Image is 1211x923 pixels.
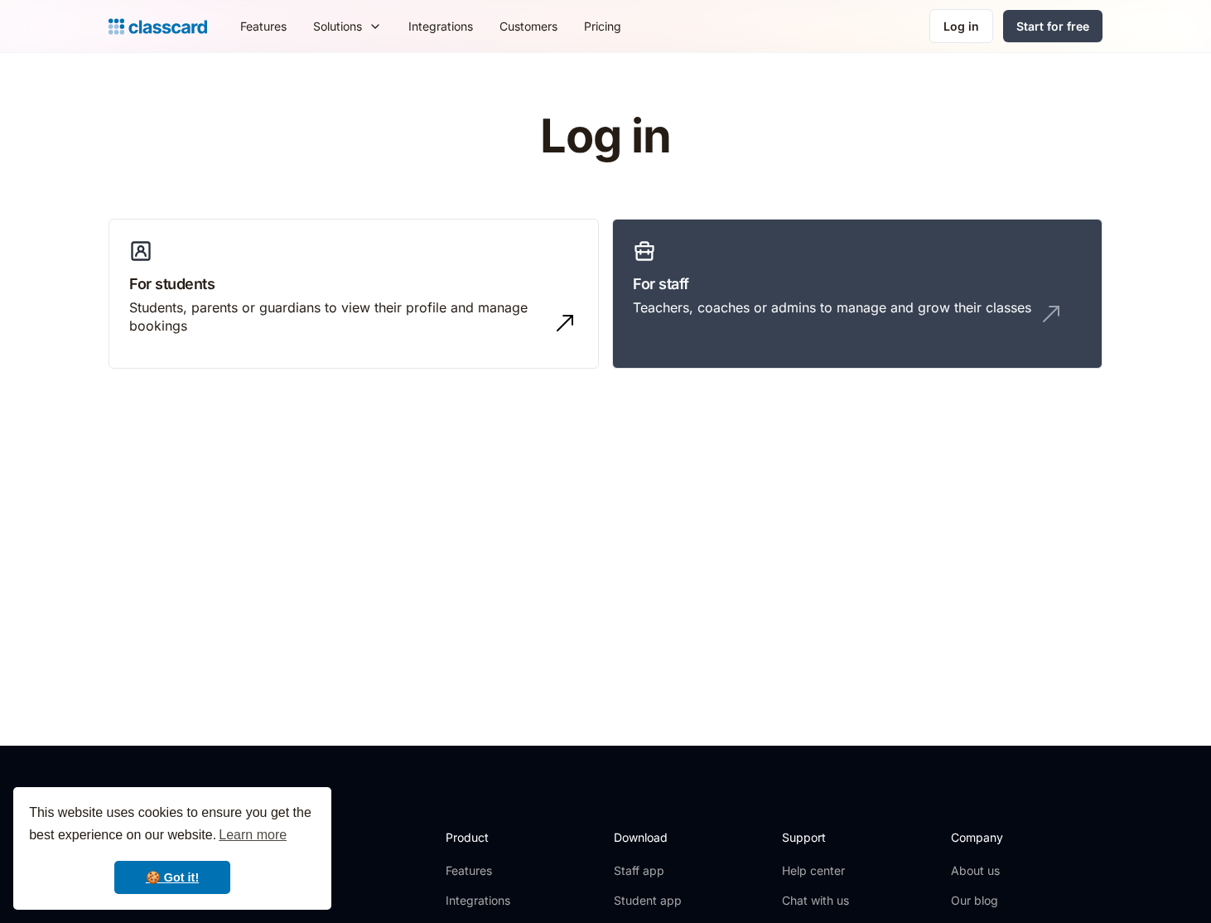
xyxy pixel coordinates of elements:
h3: For staff [633,273,1082,295]
a: learn more about cookies [216,823,289,848]
a: For studentsStudents, parents or guardians to view their profile and manage bookings [109,219,599,370]
a: Start for free [1003,10,1102,42]
div: Solutions [313,17,362,35]
a: home [109,15,207,38]
a: Features [446,863,534,879]
span: This website uses cookies to ensure you get the best experience on our website. [29,803,316,848]
a: Our blog [951,892,1061,909]
div: Teachers, coaches or admins to manage and grow their classes [633,298,1031,317]
div: Start for free [1016,17,1089,35]
a: Staff app [614,863,682,879]
a: About us [951,863,1061,879]
a: Student app [614,892,682,909]
div: Solutions [300,7,395,45]
div: cookieconsent [13,787,331,910]
a: Integrations [446,892,534,909]
a: Features [227,7,300,45]
a: Chat with us [782,892,849,909]
a: Pricing [571,7,634,45]
a: Log in [929,9,993,43]
h2: Product [446,829,534,846]
a: Integrations [395,7,486,45]
a: For staffTeachers, coaches or admins to manage and grow their classes [612,219,1102,370]
div: Log in [943,17,979,35]
h3: For students [129,273,578,295]
a: dismiss cookie message [114,861,230,894]
h2: Download [614,829,682,846]
h1: Log in [343,111,869,162]
a: Help center [782,863,849,879]
a: Customers [486,7,571,45]
h2: Support [782,829,849,846]
div: Students, parents or guardians to view their profile and manage bookings [129,298,545,336]
h2: Company [951,829,1061,846]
